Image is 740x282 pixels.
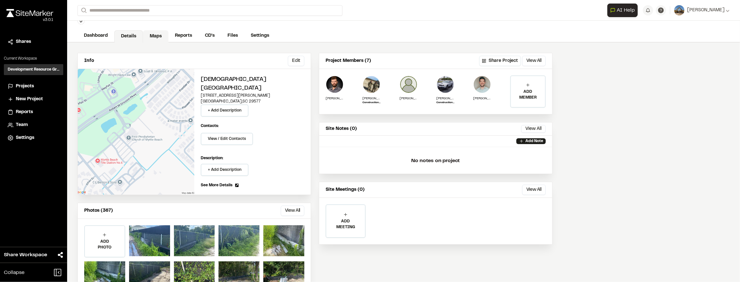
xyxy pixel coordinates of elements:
span: AI Help [617,6,635,14]
a: Maps [143,30,168,43]
img: Jason Hager [400,75,418,93]
a: CD's [198,30,221,42]
img: User [674,5,684,15]
button: Edit Tags [77,17,85,24]
a: Details [114,30,143,43]
span: Settings [16,134,34,141]
span: Shares [16,38,31,45]
button: [PERSON_NAME] [674,5,730,15]
a: Shares [8,38,59,45]
p: ADD PHOTO [85,239,125,250]
a: Dashboard [77,30,114,42]
a: Reports [168,30,198,42]
p: [GEOGRAPHIC_DATA] , SC 29577 [201,99,304,104]
p: Construction Representative [436,101,454,105]
span: Share Workspace [4,251,47,259]
img: rebrand.png [6,9,53,17]
p: [PERSON_NAME] [362,96,380,101]
button: View All [521,125,546,133]
p: ADD MEMBER [511,89,545,101]
button: View / Edit Contacts [201,133,253,145]
a: Reports [8,109,59,116]
p: Site Notes (0) [326,125,357,132]
button: + Add Description [201,104,248,117]
span: Projects [16,83,34,90]
h3: Development Resource Group [8,67,59,73]
p: Current Workspace [4,56,63,62]
button: Edit [288,56,304,66]
button: View All [522,56,546,66]
p: No notes on project [324,151,547,171]
span: Team [16,122,28,129]
img: MARK E STOUGHTON JR [473,75,491,93]
img: William Bartholomew [326,75,344,93]
img: Dillon Hackett [362,75,380,93]
a: Team [8,122,59,129]
a: Files [221,30,244,42]
span: [PERSON_NAME] [687,7,725,14]
a: New Project [8,96,59,103]
p: Construction Rep. [362,101,380,105]
button: Search [77,5,89,16]
p: [PERSON_NAME] [436,96,454,101]
p: Contacts: [201,123,219,129]
p: Description: [201,155,304,161]
p: [PERSON_NAME] [400,96,418,101]
p: ADD MEETING [326,219,365,230]
h2: [DEMOGRAPHIC_DATA][GEOGRAPHIC_DATA] [201,75,304,93]
button: + Add Description [201,164,248,176]
div: Oh geez...please don't... [6,17,53,23]
span: New Project [16,96,43,103]
div: Open AI Assistant [607,4,640,17]
p: Photos (367) [84,207,113,214]
p: [STREET_ADDRESS][PERSON_NAME] [201,93,304,99]
p: Site Meetings (0) [326,186,365,193]
button: View All [281,206,304,216]
a: Projects [8,83,59,90]
a: Settings [8,134,59,141]
img: Timothy Clark [436,75,454,93]
p: [PERSON_NAME] [326,96,344,101]
a: Settings [244,30,276,42]
button: Open AI Assistant [607,4,638,17]
button: Share Project [479,56,521,66]
span: Reports [16,109,33,116]
span: Collapse [4,269,25,277]
button: View All [522,185,546,195]
span: See More Details [201,182,232,188]
p: Add Note [525,138,543,144]
p: Info [84,57,94,64]
p: Project Members (7) [326,57,371,64]
p: [PERSON_NAME] [473,96,491,101]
